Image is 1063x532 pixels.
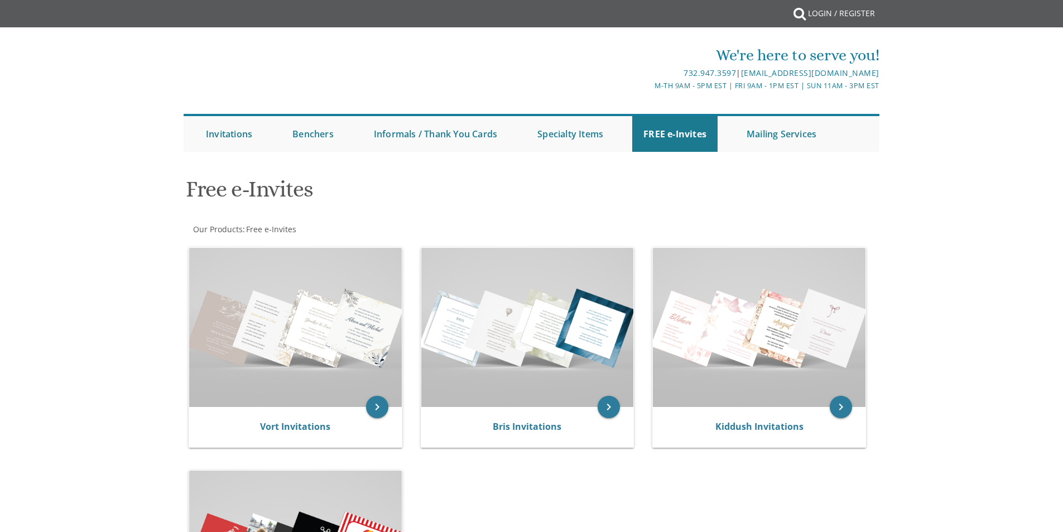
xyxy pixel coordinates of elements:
a: Kiddush Invitations [715,420,804,433]
a: Our Products [192,224,243,234]
span: Free e-Invites [246,224,296,234]
a: Specialty Items [526,116,614,152]
a: keyboard_arrow_right [366,396,388,418]
img: Vort Invitations [189,248,402,407]
img: Bris Invitations [421,248,634,407]
div: We're here to serve you! [416,44,879,66]
a: keyboard_arrow_right [598,396,620,418]
a: [EMAIL_ADDRESS][DOMAIN_NAME] [741,68,879,78]
img: Kiddush Invitations [653,248,865,407]
a: Benchers [281,116,345,152]
div: M-Th 9am - 5pm EST | Fri 9am - 1pm EST | Sun 11am - 3pm EST [416,80,879,92]
a: FREE e-Invites [632,116,718,152]
div: | [416,66,879,80]
a: Informals / Thank You Cards [363,116,508,152]
div: : [184,224,532,235]
a: Invitations [195,116,263,152]
a: Mailing Services [735,116,828,152]
a: Vort Invitations [260,420,330,433]
a: Free e-Invites [245,224,296,234]
a: 732.947.3597 [684,68,736,78]
a: keyboard_arrow_right [830,396,852,418]
a: Bris Invitations [493,420,561,433]
h1: Free e-Invites [186,177,641,210]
